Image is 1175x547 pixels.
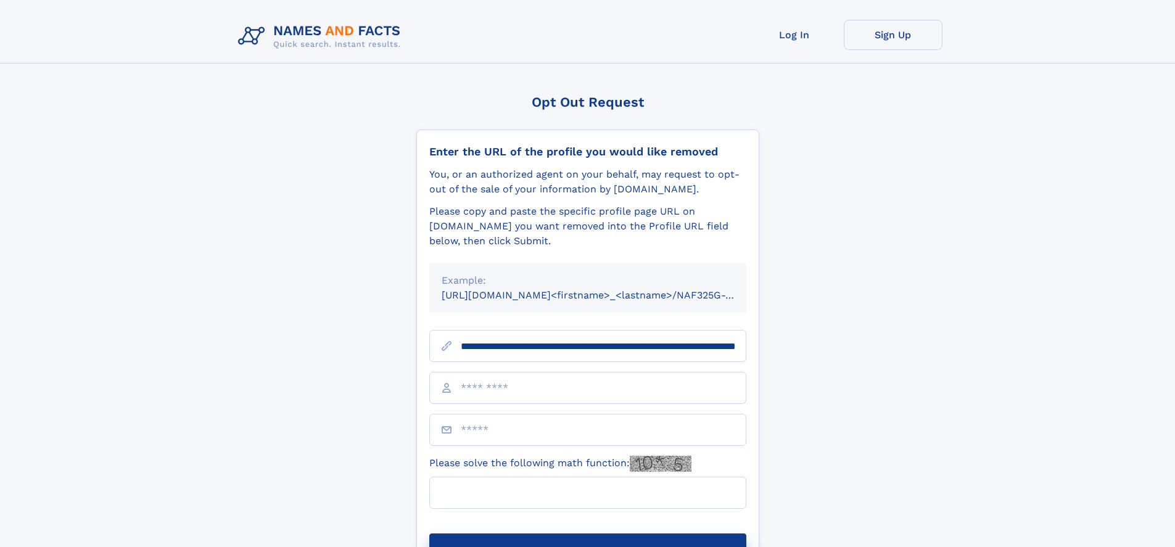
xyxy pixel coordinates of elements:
[442,289,770,301] small: [URL][DOMAIN_NAME]<firstname>_<lastname>/NAF325G-xxxxxxxx
[416,94,759,110] div: Opt Out Request
[429,167,746,197] div: You, or an authorized agent on your behalf, may request to opt-out of the sale of your informatio...
[429,456,691,472] label: Please solve the following math function:
[233,20,411,53] img: Logo Names and Facts
[429,145,746,158] div: Enter the URL of the profile you would like removed
[844,20,942,50] a: Sign Up
[442,273,734,288] div: Example:
[429,204,746,249] div: Please copy and paste the specific profile page URL on [DOMAIN_NAME] you want removed into the Pr...
[745,20,844,50] a: Log In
